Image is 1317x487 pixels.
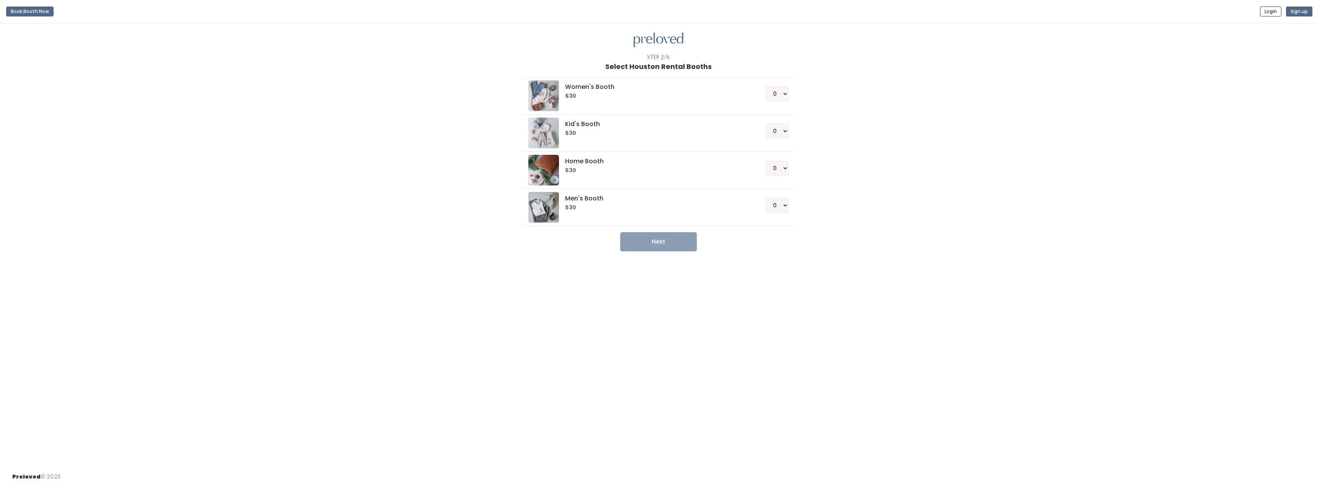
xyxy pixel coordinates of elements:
h5: Home Booth [565,158,747,165]
div: Step 2/4: [647,53,670,61]
a: Book Booth Now [6,3,54,20]
img: preloved logo [528,80,559,111]
h6: $30 [565,93,747,99]
button: Login [1260,7,1281,16]
img: preloved logo [528,192,559,223]
div: © 2025 [12,467,61,481]
h5: Kid's Booth [565,121,747,128]
img: preloved logo [634,33,683,48]
h6: $30 [565,167,747,174]
img: preloved logo [528,155,559,185]
h6: $30 [565,205,747,211]
img: preloved logo [528,118,559,148]
h5: Women's Booth [565,84,747,90]
span: Preloved [12,473,41,480]
button: Sign up [1286,7,1312,16]
h6: $30 [565,130,747,136]
h1: Select Houston Rental Booths [605,63,712,71]
button: Next [620,232,697,251]
h5: Men's Booth [565,195,747,202]
button: Book Booth Now [6,7,54,16]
